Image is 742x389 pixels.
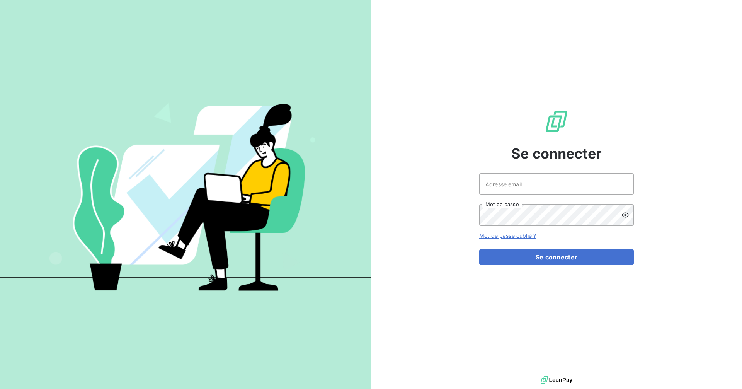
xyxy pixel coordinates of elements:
input: placeholder [479,173,634,195]
img: Logo LeanPay [544,109,569,134]
img: logo [541,374,572,386]
a: Mot de passe oublié ? [479,232,536,239]
span: Se connecter [511,143,602,164]
button: Se connecter [479,249,634,265]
